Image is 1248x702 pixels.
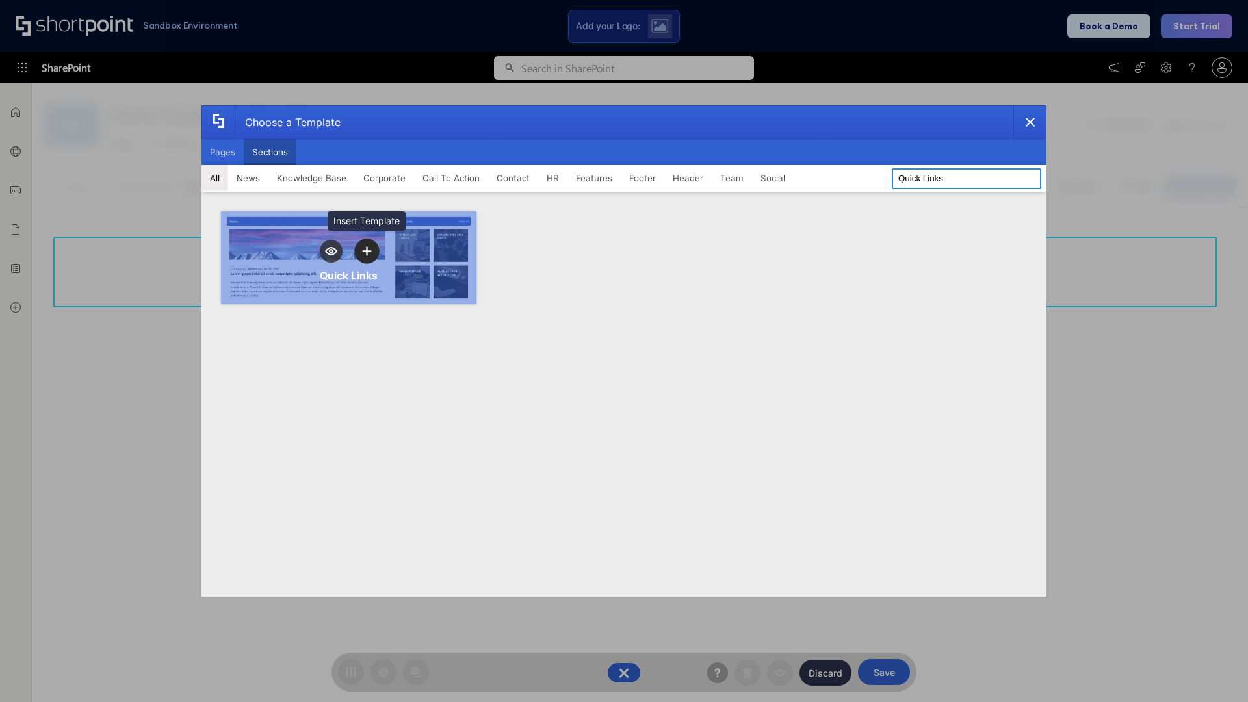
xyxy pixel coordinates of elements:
button: Contact [488,165,538,191]
button: Social [752,165,794,191]
button: Sections [244,139,296,165]
button: News [228,165,268,191]
div: Choose a Template [235,106,341,138]
div: template selector [201,105,1046,597]
button: Knowledge Base [268,165,355,191]
button: Corporate [355,165,414,191]
button: All [201,165,228,191]
button: Call To Action [414,165,488,191]
input: Search [892,168,1041,189]
button: HR [538,165,567,191]
button: Features [567,165,621,191]
button: Team [712,165,752,191]
button: Header [664,165,712,191]
button: Pages [201,139,244,165]
button: Footer [621,165,664,191]
iframe: Chat Widget [1183,640,1248,702]
div: Quick Links [320,269,378,282]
